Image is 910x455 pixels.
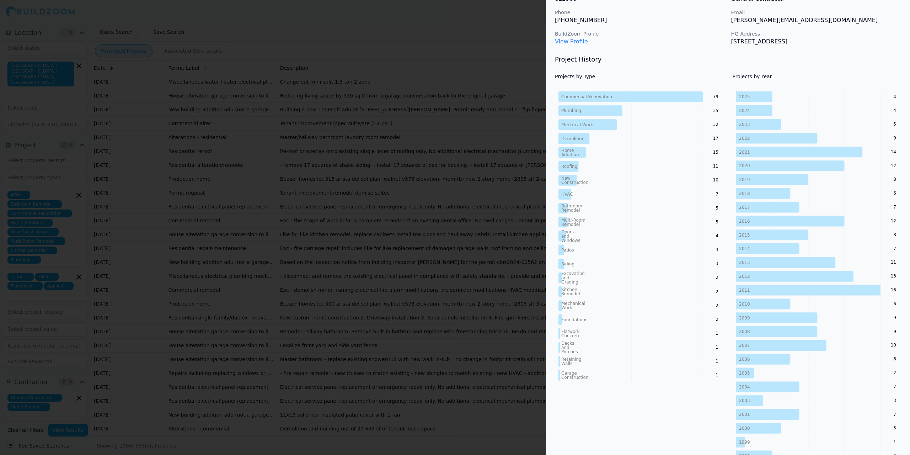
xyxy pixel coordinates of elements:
tspan: 2006 [739,357,750,362]
text: 7 [893,205,896,210]
tspan: New [561,176,571,181]
text: 8 [893,232,896,237]
tspan: Kitchen [561,287,577,292]
tspan: Excavation [561,271,585,276]
text: 6 [893,356,896,361]
text: 13 [890,274,896,279]
text: 5 [716,206,718,211]
text: 2 [716,289,718,294]
tspan: 2023 [739,122,750,127]
text: 79 [713,94,718,99]
text: 10 [713,178,718,182]
p: [PHONE_NUMBER] [555,16,726,25]
text: 8 [893,177,896,182]
text: 4 [893,94,896,99]
p: [STREET_ADDRESS] [731,37,902,46]
text: 2 [893,370,896,375]
tspan: 2013 [739,260,750,265]
tspan: 2007 [739,343,750,348]
text: 9 [893,329,896,334]
text: 7 [893,246,896,251]
p: HQ Address [731,30,902,37]
text: 1 [716,359,718,364]
tspan: Garage [561,371,577,376]
text: 5 [893,122,896,127]
text: 1 [716,372,718,377]
tspan: 2001 [739,412,750,417]
text: 1 [716,331,718,336]
tspan: 2022 [739,136,750,141]
tspan: Flatwork [561,329,579,334]
text: 4 [716,233,718,238]
tspan: 2025 [739,94,750,99]
tspan: Windows [561,238,580,243]
tspan: 2009 [739,316,750,321]
text: 6 [893,301,896,306]
text: 3 [893,398,896,403]
p: Email [731,9,902,16]
tspan: Roofing [561,164,577,169]
tspan: Work [561,305,572,310]
tspan: Construction [561,375,588,380]
tspan: Patios [561,248,574,253]
text: 7 [716,192,718,197]
text: 32 [713,122,718,127]
tspan: Remodel [561,208,580,213]
tspan: 2024 [739,108,750,113]
tspan: Concrete [561,333,580,338]
tspan: Grading [561,280,578,285]
text: 14 [890,149,896,154]
tspan: Construction [561,180,588,185]
tspan: and [561,234,569,239]
tspan: 2012 [739,274,750,279]
text: 9 [893,315,896,320]
text: 2 [716,275,718,280]
p: BuildZoom Profile [555,30,726,37]
text: 1 [716,345,718,350]
tspan: 2010 [739,302,750,307]
text: 11 [713,164,718,169]
tspan: and [561,275,569,280]
text: 3 [716,247,718,252]
tspan: 1999 [739,440,750,445]
text: 3 [716,261,718,266]
text: 7 [893,384,896,389]
tspan: 2019 [739,177,750,182]
tspan: 2021 [739,150,750,155]
a: View Profile [555,38,588,45]
tspan: Demolition [561,136,584,141]
text: 9 [893,136,896,141]
tspan: Porches [561,349,578,354]
text: 12 [890,163,896,168]
tspan: HVAC [561,192,573,197]
tspan: 2004 [739,385,750,390]
h4: Projects by Type [555,73,724,80]
text: 15 [713,150,718,155]
tspan: Mechanical [561,301,585,306]
tspan: and [561,345,569,350]
tspan: Siding [561,261,574,266]
text: 7 [893,412,896,417]
text: 35 [713,108,718,113]
tspan: Electrical Work [561,122,593,127]
tspan: 2017 [739,205,750,210]
text: 6 [893,191,896,196]
tspan: Decks [561,341,574,346]
text: 10 [890,343,896,348]
h4: Projects by Year [733,73,902,80]
tspan: Foundations [561,317,587,322]
tspan: 2003 [739,398,750,403]
h3: Project History [555,54,901,64]
text: 17 [713,136,718,141]
text: 4 [893,108,896,113]
tspan: Remodel [561,291,580,296]
text: 5 [716,219,718,224]
text: 12 [890,218,896,223]
tspan: 2015 [739,233,750,238]
tspan: Remodel [561,222,580,227]
text: 5 [893,425,896,430]
tspan: Plumbing [561,108,581,113]
text: 11 [890,260,896,265]
tspan: Bathroom [561,203,582,208]
text: 2 [716,303,718,308]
